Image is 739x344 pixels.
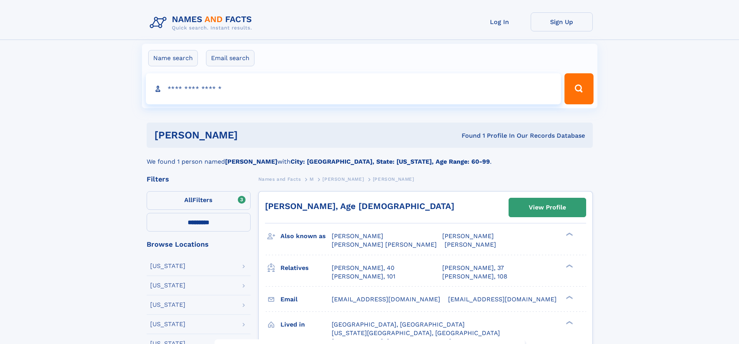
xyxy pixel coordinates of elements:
[265,201,454,211] a: [PERSON_NAME], Age [DEMOGRAPHIC_DATA]
[146,73,561,104] input: search input
[332,272,395,281] a: [PERSON_NAME], 101
[150,302,185,308] div: [US_STATE]
[291,158,490,165] b: City: [GEOGRAPHIC_DATA], State: [US_STATE], Age Range: 60-99
[445,241,496,248] span: [PERSON_NAME]
[206,50,254,66] label: Email search
[310,176,314,182] span: M
[564,295,573,300] div: ❯
[509,198,586,217] a: View Profile
[442,272,507,281] a: [PERSON_NAME], 108
[147,148,593,166] div: We found 1 person named with .
[332,329,500,337] span: [US_STATE][GEOGRAPHIC_DATA], [GEOGRAPHIC_DATA]
[373,176,414,182] span: [PERSON_NAME]
[531,12,593,31] a: Sign Up
[442,232,494,240] span: [PERSON_NAME]
[332,296,440,303] span: [EMAIL_ADDRESS][DOMAIN_NAME]
[258,174,301,184] a: Names and Facts
[310,174,314,184] a: M
[280,261,332,275] h3: Relatives
[322,176,364,182] span: [PERSON_NAME]
[332,241,437,248] span: [PERSON_NAME] [PERSON_NAME]
[280,318,332,331] h3: Lived in
[529,199,566,216] div: View Profile
[148,50,198,66] label: Name search
[448,296,557,303] span: [EMAIL_ADDRESS][DOMAIN_NAME]
[147,12,258,33] img: Logo Names and Facts
[564,263,573,268] div: ❯
[225,158,277,165] b: [PERSON_NAME]
[350,131,585,140] div: Found 1 Profile In Our Records Database
[147,176,251,183] div: Filters
[150,263,185,269] div: [US_STATE]
[332,232,383,240] span: [PERSON_NAME]
[280,230,332,243] h3: Also known as
[154,130,350,140] h1: [PERSON_NAME]
[332,321,465,328] span: [GEOGRAPHIC_DATA], [GEOGRAPHIC_DATA]
[184,196,192,204] span: All
[280,293,332,306] h3: Email
[150,321,185,327] div: [US_STATE]
[564,73,593,104] button: Search Button
[150,282,185,289] div: [US_STATE]
[322,174,364,184] a: [PERSON_NAME]
[332,264,395,272] a: [PERSON_NAME], 40
[147,241,251,248] div: Browse Locations
[147,191,251,210] label: Filters
[442,264,504,272] a: [PERSON_NAME], 37
[564,320,573,325] div: ❯
[469,12,531,31] a: Log In
[564,232,573,237] div: ❯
